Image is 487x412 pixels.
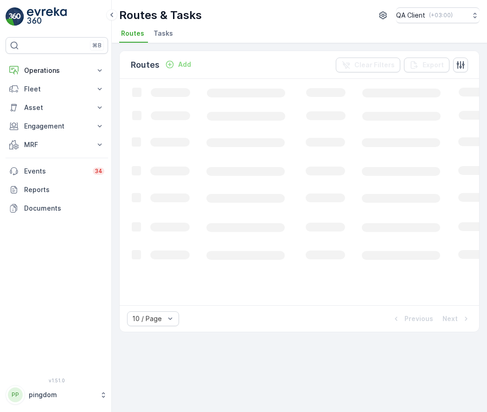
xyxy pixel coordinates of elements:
button: PPpingdom [6,385,108,405]
button: Export [404,58,449,72]
button: MRF [6,135,108,154]
a: Events34 [6,162,108,180]
p: QA Client [396,11,425,20]
button: Clear Filters [336,58,400,72]
div: PP [8,387,23,402]
p: Reports [24,185,104,194]
p: Documents [24,204,104,213]
p: Operations [24,66,90,75]
span: Routes [121,29,144,38]
a: Documents [6,199,108,218]
span: Tasks [154,29,173,38]
span: v 1.51.0 [6,378,108,383]
button: Engagement [6,117,108,135]
button: Operations [6,61,108,80]
p: 34 [95,167,103,175]
p: MRF [24,140,90,149]
p: Engagement [24,122,90,131]
p: ⌘B [92,42,102,49]
p: Next [442,314,458,323]
img: logo [6,7,24,26]
button: Previous [391,313,434,324]
p: Clear Filters [354,60,395,70]
p: Export [423,60,444,70]
button: Add [161,59,195,70]
p: ( +03:00 ) [429,12,453,19]
img: logo_light-DOdMpM7g.png [27,7,67,26]
button: Fleet [6,80,108,98]
p: Events [24,167,87,176]
p: pingdom [29,390,95,399]
p: Routes & Tasks [119,8,202,23]
p: Add [178,60,191,69]
a: Reports [6,180,108,199]
p: Routes [131,58,160,71]
p: Fleet [24,84,90,94]
button: Next [442,313,472,324]
button: Asset [6,98,108,117]
button: QA Client(+03:00) [396,7,480,23]
p: Previous [404,314,433,323]
p: Asset [24,103,90,112]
